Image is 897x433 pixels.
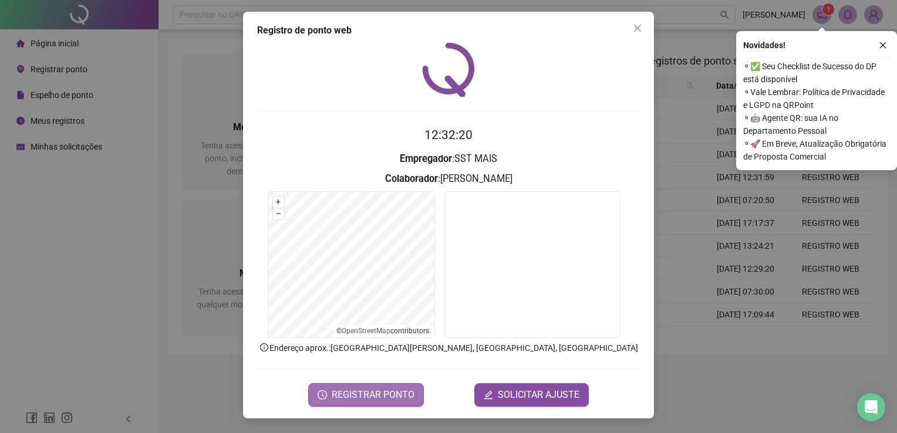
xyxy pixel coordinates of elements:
[257,151,640,167] h3: : SST MAIS
[743,137,890,163] span: ⚬ 🚀 Em Breve, Atualização Obrigatória de Proposta Comercial
[257,341,640,354] p: Endereço aprox. : [GEOGRAPHIC_DATA][PERSON_NAME], [GEOGRAPHIC_DATA], [GEOGRAPHIC_DATA]
[743,86,890,111] span: ⚬ Vale Lembrar: Política de Privacidade e LGPD na QRPoint
[743,111,890,137] span: ⚬ 🤖 Agente QR: sua IA no Departamento Pessoal
[336,327,431,335] li: © contributors.
[498,388,579,402] span: SOLICITAR AJUSTE
[273,208,284,219] button: –
[484,390,493,400] span: edit
[424,128,473,142] time: 12:32:20
[400,153,452,164] strong: Empregador
[879,41,887,49] span: close
[385,173,438,184] strong: Colaborador
[318,390,327,400] span: clock-circle
[273,197,284,208] button: +
[332,388,414,402] span: REGISTRAR PONTO
[633,23,642,33] span: close
[743,39,785,52] span: Novidades !
[257,23,640,38] div: Registro de ponto web
[422,42,475,97] img: QRPoint
[628,19,647,38] button: Close
[257,171,640,187] h3: : [PERSON_NAME]
[259,342,269,353] span: info-circle
[743,60,890,86] span: ⚬ ✅ Seu Checklist de Sucesso do DP está disponível
[342,327,390,335] a: OpenStreetMap
[474,383,589,407] button: editSOLICITAR AJUSTE
[857,393,885,421] div: Open Intercom Messenger
[308,383,424,407] button: REGISTRAR PONTO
